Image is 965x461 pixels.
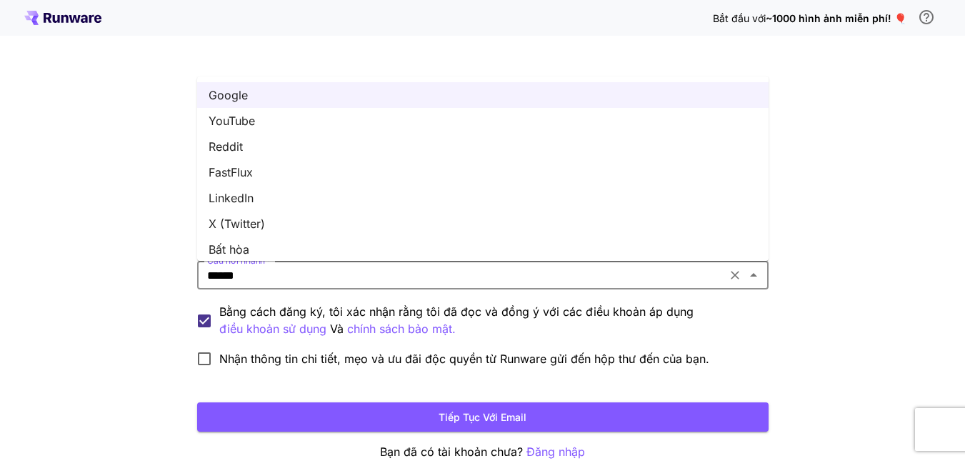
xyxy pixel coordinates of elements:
[380,445,523,459] font: Bạn đã có tài khoản chưa?
[209,88,248,102] font: Google
[744,265,764,285] button: Close
[219,304,694,319] font: Bằng cách đăng ký, tôi xác nhận rằng tôi đã đọc và đồng ý với các điều khoản áp dụng
[713,12,766,24] font: Bắt đầu với
[219,322,326,336] font: điều khoản sử dụng
[209,217,265,231] font: X (Twitter)
[526,445,585,459] font: Đăng nhập
[766,12,906,24] font: ~1000 hình ảnh miễn phí! 🎈
[526,443,585,461] button: Đăng nhập
[347,320,456,338] button: Bằng cách đăng ký, tôi xác nhận rằng tôi đã đọc và đồng ý với các điều khoản áp dụng điều khoản s...
[197,402,769,432] button: Tiếp tục với email
[439,411,526,423] font: Tiếp tục với email
[330,322,344,336] font: Và
[209,242,249,257] font: Bất hòa
[219,320,326,338] button: Bằng cách đăng ký, tôi xác nhận rằng tôi đã đọc và đồng ý với các điều khoản áp dụng Và chính sác...
[347,322,456,336] font: chính sách bảo mật.
[912,3,941,31] button: Để đủ điều kiện nhận tín dụng miễn phí, bạn cần đăng ký bằng địa chỉ email doanh nghiệp và nhấp v...
[209,114,255,128] font: YouTube
[209,191,254,205] font: LinkedIn
[219,352,709,366] font: Nhận thông tin chi tiết, mẹo và ưu đãi độc quyền từ Runware gửi đến hộp thư đến của bạn.
[209,139,243,154] font: Reddit
[209,165,253,179] font: FastFlux
[725,265,745,285] button: Thông thoáng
